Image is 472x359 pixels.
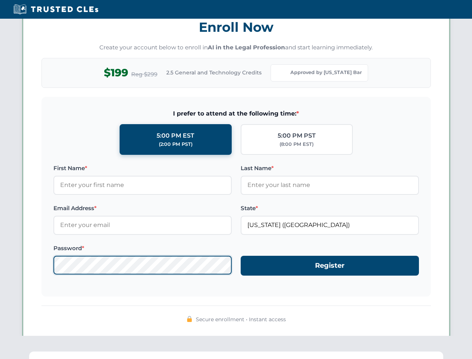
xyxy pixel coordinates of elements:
p: Create your account below to enroll in and start learning immediately. [41,43,431,52]
input: Enter your email [53,216,232,234]
label: State [241,204,419,213]
strong: AI in the Legal Profession [208,44,285,51]
span: Approved by [US_STATE] Bar [290,69,362,76]
span: $199 [104,64,128,81]
label: First Name [53,164,232,173]
div: 5:00 PM PST [278,131,316,141]
h3: Enroll Now [41,15,431,39]
label: Password [53,244,232,253]
img: 🔒 [186,316,192,322]
img: Trusted CLEs [11,4,101,15]
div: 5:00 PM EST [157,131,194,141]
div: (2:00 PM PST) [159,141,192,148]
button: Register [241,256,419,276]
span: I prefer to attend at the following time: [53,109,419,119]
input: Florida (FL) [241,216,419,234]
input: Enter your first name [53,176,232,194]
img: Florida Bar [277,68,287,78]
div: (8:00 PM EST) [280,141,314,148]
label: Email Address [53,204,232,213]
label: Last Name [241,164,419,173]
span: Reg $299 [131,70,157,79]
span: Secure enrollment • Instant access [196,315,286,323]
input: Enter your last name [241,176,419,194]
span: 2.5 General and Technology Credits [166,68,262,77]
